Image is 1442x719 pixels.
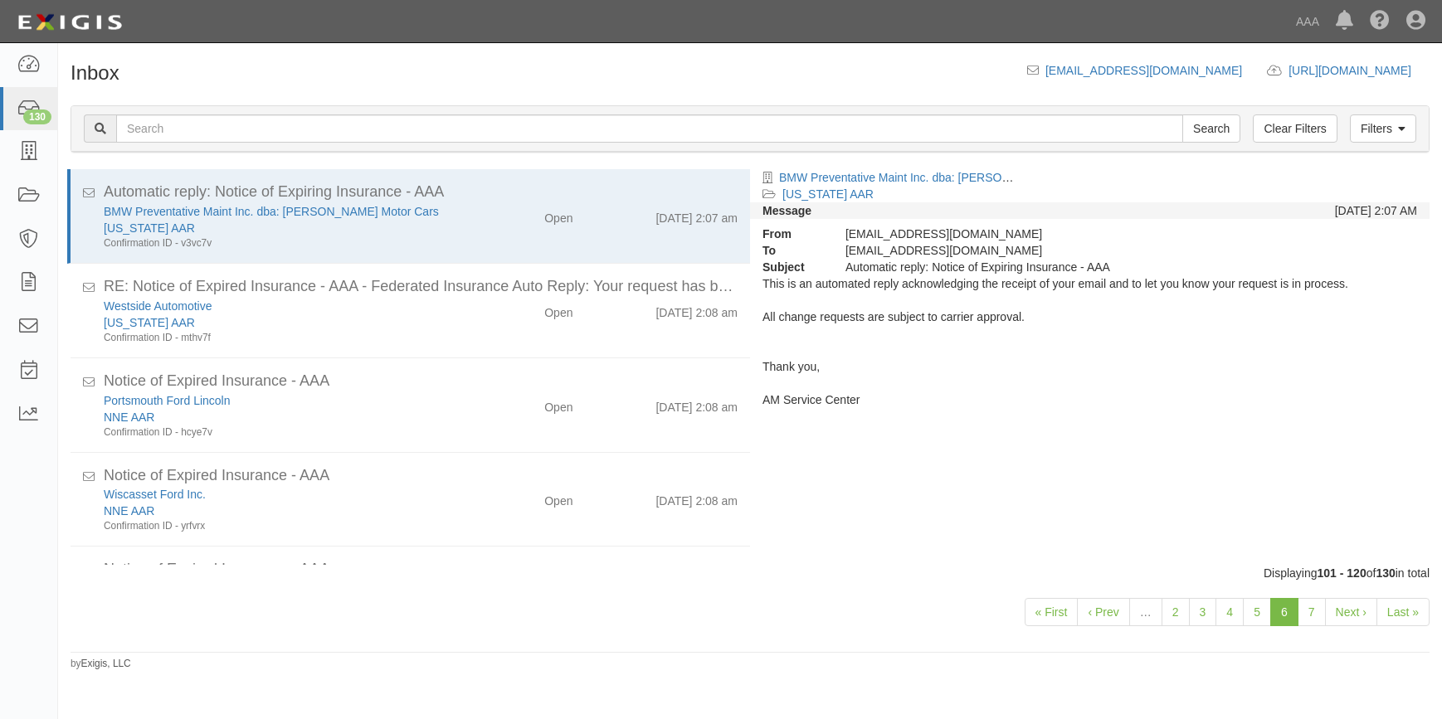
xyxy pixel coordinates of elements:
[1045,64,1242,77] a: [EMAIL_ADDRESS][DOMAIN_NAME]
[81,658,131,669] a: Exigis, LLC
[833,259,1247,275] div: Automatic reply: Notice of Expiring Insurance - AAA
[1270,598,1298,626] a: 6
[833,242,1247,259] div: agreement-am4nv4@ace.complianz.com
[1318,566,1366,580] b: 101 - 120
[104,205,439,218] a: BMW Preventative Maint Inc. dba: [PERSON_NAME] Motor Cars
[104,299,212,313] a: Westside Automotive
[779,171,1114,184] a: BMW Preventative Maint Inc. dba: [PERSON_NAME] Motor Cars
[104,519,463,533] div: Confirmation ID - yrfvrx
[655,298,738,321] div: [DATE] 2:08 am
[1025,598,1079,626] a: « First
[544,392,572,415] div: Open
[104,316,195,329] a: [US_STATE] AAR
[1325,598,1377,626] a: Next ›
[1243,598,1271,626] a: 5
[544,298,572,321] div: Open
[104,371,738,392] div: Notice of Expired Insurance - AAA
[1350,114,1416,143] a: Filters
[116,114,1183,143] input: Search
[104,411,154,424] a: NNE AAR
[104,559,738,581] div: Notice of Expired Insurance - AAA
[1370,12,1390,32] i: Help Center - Complianz
[750,259,833,275] strong: Subject
[1289,64,1430,77] a: [URL][DOMAIN_NAME]
[104,331,463,345] div: Confirmation ID - mthv7f
[104,182,738,203] div: Automatic reply: Notice of Expiring Insurance - AAA
[750,242,833,259] strong: To
[104,276,738,298] div: RE: Notice of Expired Insurance - AAA - Federated Insurance Auto Reply: Your request has been rec...
[71,62,119,84] h1: Inbox
[655,486,738,509] div: [DATE] 2:08 am
[833,226,1247,242] div: [EMAIL_ADDRESS][DOMAIN_NAME]
[1376,566,1395,580] b: 130
[1376,598,1430,626] a: Last »
[1298,598,1326,626] a: 7
[104,425,463,440] div: Confirmation ID - hcye7v
[1077,598,1129,626] a: ‹ Prev
[544,486,572,509] div: Open
[104,236,463,250] div: Confirmation ID - v3vc7v
[104,465,738,487] div: Notice of Expired Insurance - AAA
[762,204,811,217] strong: Message
[750,275,1430,408] div: This is an automated reply acknowledging the receipt of your email and to let you know your reque...
[544,203,572,226] div: Open
[1215,598,1244,626] a: 4
[782,187,874,201] a: [US_STATE] AAR
[1182,114,1240,143] input: Search
[1129,598,1162,626] a: …
[12,7,127,37] img: logo-5460c22ac91f19d4615b14bd174203de0afe785f0fc80cf4dbbc73dc1793850b.png
[104,504,154,517] a: NNE AAR
[58,565,1442,581] div: Displaying of in total
[104,221,195,235] a: [US_STATE] AAR
[1253,114,1337,143] a: Clear Filters
[1288,5,1328,38] a: AAA
[104,488,206,501] a: Wiscasset Ford Inc.
[1335,202,1417,219] div: [DATE] 2:07 AM
[104,394,231,407] a: Portsmouth Ford Lincoln
[655,203,738,226] div: [DATE] 2:07 am
[1189,598,1217,626] a: 3
[750,226,833,242] strong: From
[23,109,51,124] div: 130
[1162,598,1190,626] a: 2
[655,392,738,415] div: [DATE] 2:08 am
[71,657,131,671] small: by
